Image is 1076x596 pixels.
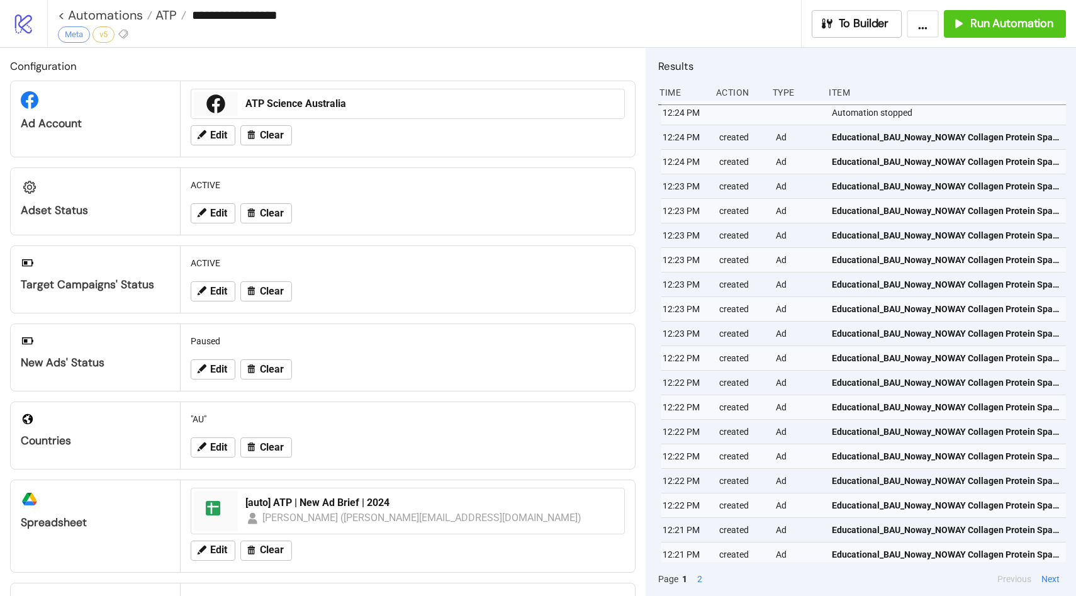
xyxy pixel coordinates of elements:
button: Previous [994,572,1035,586]
div: ACTIVE [186,251,630,275]
div: 12:23 PM [661,273,709,296]
div: 12:23 PM [661,322,709,346]
button: ... [907,10,939,38]
a: ATP [152,9,186,21]
button: Edit [191,281,235,301]
div: 12:22 PM [661,444,709,468]
div: created [718,150,766,174]
button: Edit [191,541,235,561]
div: Ad [775,543,822,566]
div: Ad [775,493,822,517]
div: 12:22 PM [661,420,709,444]
a: Educational_BAU_Noway_NOWAY Collagen Protein Sparkling Water_LoFi_Video_20250924 [832,297,1060,321]
a: Educational_BAU_Noway_NOWAY Collagen Protein Sparkling Water_LoFi_Video_20250924 [832,150,1060,174]
div: [auto] ATP | New Ad Brief | 2024 [245,496,617,510]
div: created [718,248,766,272]
button: Edit [191,437,235,458]
div: 12:24 PM [661,125,709,149]
div: Ad Account [21,116,170,131]
span: Clear [260,544,284,556]
span: Educational_BAU_Noway_NOWAY Collagen Protein Sparkling Water_LoFi_Video_20250924 [832,376,1060,390]
button: Edit [191,125,235,145]
div: ATP Science Australia [245,97,617,111]
span: Educational_BAU_Noway_NOWAY Collagen Protein Sparkling Water_LoFi_Video_20250924 [832,130,1060,144]
div: v5 [92,26,115,43]
span: Educational_BAU_Noway_NOWAY Collagen Protein Sparkling Water_LoFi_Video_20250924 [832,400,1060,414]
div: 12:24 PM [661,150,709,174]
div: Ad [775,518,822,542]
h2: Configuration [10,58,636,74]
span: Educational_BAU_Noway_NOWAY Collagen Protein Sparkling Water_LoFi_Video_20250924 [832,523,1060,537]
div: 12:24 PM [661,101,709,125]
a: Educational_BAU_Noway_NOWAY Collagen Protein Sparkling Water_LoFi_Video_20250924 [832,199,1060,223]
div: Ad [775,125,822,149]
div: Ad [775,297,822,321]
span: Educational_BAU_Noway_NOWAY Collagen Protein Sparkling Water_LoFi_Video_20250924 [832,278,1060,291]
button: Clear [240,203,292,223]
div: 12:23 PM [661,297,709,321]
div: Ad [775,248,822,272]
div: Time [658,81,706,104]
div: Meta [58,26,90,43]
div: "AU" [186,407,630,431]
div: New Ads' Status [21,356,170,370]
button: Edit [191,359,235,380]
div: 12:22 PM [661,469,709,493]
span: Educational_BAU_Noway_NOWAY Collagen Protein Sparkling Water_LoFi_Video_20250924 [832,425,1060,439]
div: created [718,420,766,444]
button: 2 [693,572,706,586]
span: Educational_BAU_Noway_NOWAY Collagen Protein Sparkling Water_LoFi_Video_20250924 [832,474,1060,488]
span: Edit [210,286,227,297]
div: created [718,543,766,566]
div: Ad [775,150,822,174]
div: Ad [775,444,822,468]
div: 12:21 PM [661,518,709,542]
div: 12:21 PM [661,543,709,566]
span: Edit [210,208,227,219]
a: Educational_BAU_Noway_NOWAY Collagen Protein Sparkling Water_LoFi_Video_20250924 [832,493,1060,517]
div: created [718,273,766,296]
span: Clear [260,208,284,219]
span: ATP [152,7,177,23]
div: created [718,322,766,346]
a: Educational_BAU_Noway_NOWAY Collagen Protein Sparkling Water_LoFi_Video_20250924 [832,395,1060,419]
div: created [718,469,766,493]
div: created [718,174,766,198]
button: Clear [240,437,292,458]
div: Ad [775,371,822,395]
span: Edit [210,544,227,556]
div: Ad [775,223,822,247]
div: Adset Status [21,203,170,218]
div: created [718,297,766,321]
a: Educational_BAU_Noway_NOWAY Collagen Protein Sparkling Water_LoFi_Video_20250924 [832,518,1060,542]
div: 12:23 PM [661,248,709,272]
a: Educational_BAU_Noway_NOWAY Collagen Protein Sparkling Water_LoFi_Video_20250924 [832,371,1060,395]
button: 1 [678,572,691,586]
button: To Builder [812,10,902,38]
div: Ad [775,395,822,419]
div: Ad [775,346,822,370]
span: Educational_BAU_Noway_NOWAY Collagen Protein Sparkling Water_LoFi_Video_20250924 [832,548,1060,561]
div: Ad [775,273,822,296]
span: Educational_BAU_Noway_NOWAY Collagen Protein Sparkling Water_LoFi_Video_20250924 [832,253,1060,267]
div: Item [827,81,1066,104]
div: Action [715,81,763,104]
div: 12:22 PM [661,346,709,370]
button: Run Automation [944,10,1066,38]
button: Edit [191,203,235,223]
a: Educational_BAU_Noway_NOWAY Collagen Protein Sparkling Water_LoFi_Video_20250924 [832,543,1060,566]
span: Clear [260,130,284,141]
span: Clear [260,442,284,453]
button: Clear [240,359,292,380]
span: Educational_BAU_Noway_NOWAY Collagen Protein Sparkling Water_LoFi_Video_20250924 [832,351,1060,365]
div: 12:23 PM [661,199,709,223]
span: Edit [210,130,227,141]
div: Spreadsheet [21,515,170,530]
h2: Results [658,58,1066,74]
div: created [718,223,766,247]
button: Clear [240,281,292,301]
div: Ad [775,322,822,346]
div: 12:23 PM [661,223,709,247]
div: created [718,493,766,517]
div: created [718,518,766,542]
